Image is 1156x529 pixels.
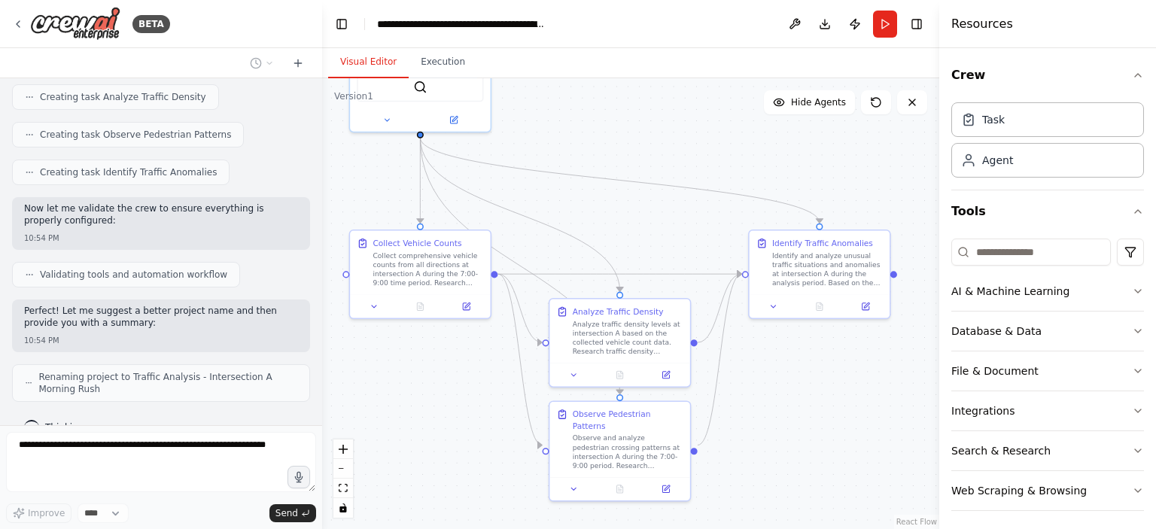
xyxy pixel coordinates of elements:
div: Identify Traffic Anomalies [772,238,873,249]
div: React Flow controls [333,439,353,518]
button: fit view [333,479,353,498]
img: SerperDevTool [413,80,427,93]
button: File & Document [951,351,1144,391]
div: SerperDevTool [349,2,491,132]
button: No output available [596,482,644,496]
button: No output available [796,299,844,313]
div: Task [982,112,1005,127]
div: Identify Traffic AnomaliesIdentify and analyze unusual traffic situations and anomalies at inters... [748,230,890,319]
div: AI & Machine Learning [951,284,1069,299]
button: Search & Research [951,431,1144,470]
div: Observe Pedestrian Patterns [573,409,683,431]
g: Edge from a2adfe29-296d-4ba5-916f-50d059d499a2 to 16abb576-101d-423c-9799-dd8b67d6b0d8 [498,269,543,348]
div: Collect Vehicle CountsCollect comprehensive vehicle counts from all directions at intersection A ... [349,230,491,319]
button: Switch to previous chat [244,54,280,72]
button: Execution [409,47,477,78]
div: Collect Vehicle Counts [373,238,461,249]
g: Edge from dcceb587-5357-49a0-8157-4e20d7d793ef to 854fa595-619a-4cf3-8dc4-11b6e3a9816f [698,269,742,451]
button: AI & Machine Learning [951,272,1144,311]
div: Tools [951,233,1144,523]
div: File & Document [951,363,1039,379]
span: Hide Agents [791,96,846,108]
img: Logo [30,7,120,41]
p: Perfect! Let me suggest a better project name and then provide you with a summary: [24,306,298,329]
span: Creating task Analyze Traffic Density [40,91,206,103]
div: Identify and analyze unusual traffic situations and anomalies at intersection A during the analys... [772,251,883,288]
span: Creating task Observe Pedestrian Patterns [40,129,231,141]
h4: Resources [951,15,1013,33]
div: BETA [132,15,170,33]
div: Analyze Traffic Density [573,306,664,318]
div: Integrations [951,403,1015,418]
g: Edge from ba191a48-51dd-4a87-8bba-7293bd777339 to dcceb587-5357-49a0-8157-4e20d7d793ef [415,138,625,394]
nav: breadcrumb [377,17,546,32]
g: Edge from a2adfe29-296d-4ba5-916f-50d059d499a2 to 854fa595-619a-4cf3-8dc4-11b6e3a9816f [498,269,742,280]
span: Send [275,507,298,519]
div: Version 1 [334,90,373,102]
button: Hide Agents [764,90,855,114]
div: Agent [982,153,1013,168]
p: Now let me validate the crew to ensure everything is properly configured: [24,203,298,226]
button: Send [269,504,316,522]
a: React Flow attribution [896,518,937,526]
button: Hide left sidebar [331,14,352,35]
g: Edge from 16abb576-101d-423c-9799-dd8b67d6b0d8 to 854fa595-619a-4cf3-8dc4-11b6e3a9816f [698,269,742,348]
g: Edge from ba191a48-51dd-4a87-8bba-7293bd777339 to 854fa595-619a-4cf3-8dc4-11b6e3a9816f [415,138,826,223]
div: Crew [951,96,1144,190]
button: No output available [396,299,444,313]
button: zoom in [333,439,353,459]
span: Improve [28,507,65,519]
button: Web Scraping & Browsing [951,471,1144,510]
button: Hide right sidebar [906,14,927,35]
button: Open in side panel [421,113,486,126]
button: Database & Data [951,312,1144,351]
div: Web Scraping & Browsing [951,483,1087,498]
button: Open in side panel [846,299,885,313]
button: Open in side panel [646,368,686,382]
span: Renaming project to Traffic Analysis - Intersection A Morning Rush [38,371,297,395]
div: Analyze traffic density levels at intersection A based on the collected vehicle count data. Resea... [573,320,683,357]
div: Database & Data [951,324,1042,339]
button: Integrations [951,391,1144,430]
div: Observe and analyze pedestrian crossing patterns at intersection A during the 7:00-9:00 period. R... [573,433,683,470]
button: No output available [596,368,644,382]
div: Search & Research [951,443,1051,458]
div: Collect comprehensive vehicle counts from all directions at intersection A during the 7:00-9:00 t... [373,251,483,288]
button: Improve [6,503,71,523]
div: 10:54 PM [24,335,298,346]
div: Observe Pedestrian PatternsObserve and analyze pedestrian crossing patterns at intersection A dur... [549,400,691,501]
button: toggle interactivity [333,498,353,518]
span: Validating tools and automation workflow [40,269,227,281]
g: Edge from ba191a48-51dd-4a87-8bba-7293bd777339 to 16abb576-101d-423c-9799-dd8b67d6b0d8 [415,138,625,292]
button: Open in side panel [446,299,485,313]
button: Click to speak your automation idea [287,466,310,488]
button: Start a new chat [286,54,310,72]
button: Open in side panel [646,482,686,496]
button: Tools [951,190,1144,233]
button: Visual Editor [328,47,409,78]
button: zoom out [333,459,353,479]
g: Edge from ba191a48-51dd-4a87-8bba-7293bd777339 to a2adfe29-296d-4ba5-916f-50d059d499a2 [415,138,426,223]
div: 10:54 PM [24,233,298,244]
div: Analyze Traffic DensityAnalyze traffic density levels at intersection A based on the collected ve... [549,298,691,388]
g: Edge from a2adfe29-296d-4ba5-916f-50d059d499a2 to dcceb587-5357-49a0-8157-4e20d7d793ef [498,269,543,451]
span: Thinking... [45,421,93,433]
span: Creating task Identify Traffic Anomalies [40,166,217,178]
button: Crew [951,54,1144,96]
